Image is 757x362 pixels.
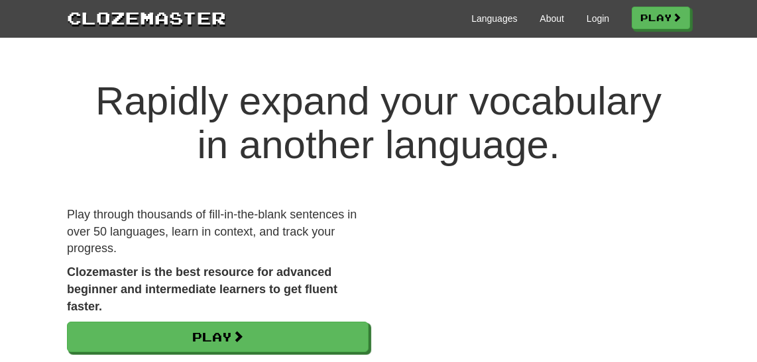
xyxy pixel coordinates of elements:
[587,12,609,25] a: Login
[471,12,517,25] a: Languages
[67,265,337,312] strong: Clozemaster is the best resource for advanced beginner and intermediate learners to get fluent fa...
[632,7,690,29] a: Play
[67,206,369,257] p: Play through thousands of fill-in-the-blank sentences in over 50 languages, learn in context, and...
[540,12,564,25] a: About
[67,322,369,352] a: Play
[67,5,226,30] a: Clozemaster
